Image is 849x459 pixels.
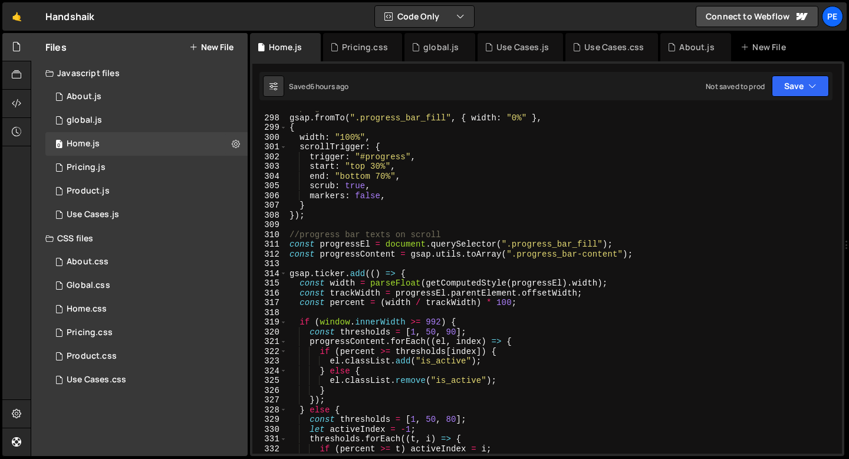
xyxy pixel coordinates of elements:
[31,61,248,85] div: Javascript files
[252,250,287,260] div: 312
[45,41,67,54] h2: Files
[31,227,248,250] div: CSS files
[252,298,287,308] div: 317
[706,81,765,91] div: Not saved to prod
[342,41,388,53] div: Pricing.css
[252,113,287,123] div: 298
[252,386,287,396] div: 326
[67,139,100,149] div: Home.js
[252,327,287,337] div: 320
[67,280,110,291] div: Global.css
[252,162,287,172] div: 303
[252,366,287,376] div: 324
[45,203,248,227] div: 16572/45332.js
[252,230,287,240] div: 310
[45,345,248,368] div: 16572/45330.css
[269,41,302,53] div: Home.js
[252,211,287,221] div: 308
[822,6,843,27] a: Pe
[67,209,119,220] div: Use Cases.js
[67,351,117,362] div: Product.css
[252,152,287,162] div: 302
[252,142,287,152] div: 301
[252,444,287,454] div: 332
[45,297,248,321] div: 16572/45056.css
[772,76,829,97] button: Save
[45,179,248,203] div: 16572/45211.js
[252,240,287,250] div: 311
[67,91,101,102] div: About.js
[496,41,549,53] div: Use Cases.js
[252,405,287,415] div: 328
[696,6,818,27] a: Connect to Webflow
[252,172,287,182] div: 304
[67,162,106,173] div: Pricing.js
[310,81,349,91] div: 6 hours ago
[189,42,233,52] button: New File
[252,317,287,327] div: 319
[252,278,287,288] div: 315
[55,140,62,150] span: 0
[252,191,287,201] div: 306
[252,288,287,299] div: 316
[252,181,287,191] div: 305
[252,133,287,143] div: 300
[252,337,287,347] div: 321
[45,9,94,24] div: Handshaik
[67,186,110,196] div: Product.js
[45,156,248,179] div: 16572/45430.js
[45,321,248,345] div: 16572/45431.css
[252,201,287,211] div: 307
[252,308,287,318] div: 318
[67,304,107,314] div: Home.css
[67,327,113,338] div: Pricing.css
[252,395,287,405] div: 327
[252,269,287,279] div: 314
[252,434,287,444] div: 331
[67,375,126,385] div: Use Cases.css
[252,415,287,425] div: 329
[252,259,287,269] div: 313
[45,368,248,392] div: 16572/45333.css
[584,41,644,53] div: Use Cases.css
[67,257,108,267] div: About.css
[45,250,248,274] div: 16572/45487.css
[2,2,31,31] a: 🤙
[252,347,287,357] div: 322
[252,220,287,230] div: 309
[45,132,248,156] div: 16572/45051.js
[45,85,248,109] div: 16572/45486.js
[679,41,714,53] div: About.js
[252,356,287,366] div: 323
[252,376,287,386] div: 325
[252,425,287,435] div: 330
[252,123,287,133] div: 299
[289,81,349,91] div: Saved
[375,6,474,27] button: Code Only
[45,274,248,297] div: 16572/45138.css
[741,41,790,53] div: New File
[45,109,248,132] div: 16572/45061.js
[67,115,102,126] div: global.js
[423,41,459,53] div: global.js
